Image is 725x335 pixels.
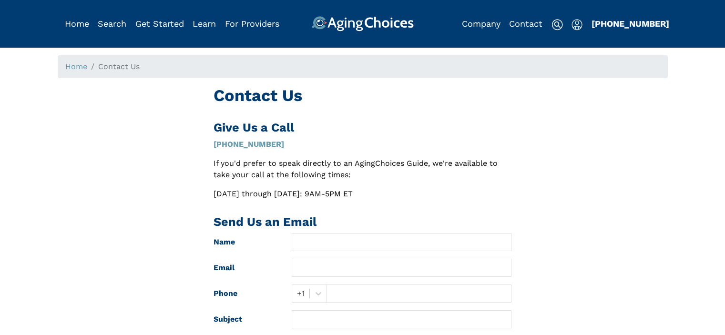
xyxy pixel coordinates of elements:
[65,19,89,29] a: Home
[214,215,511,229] h2: Send Us an Email
[214,140,284,149] a: [PHONE_NUMBER]
[98,62,140,71] span: Contact Us
[206,259,285,277] label: Email
[58,55,668,78] nav: breadcrumb
[193,19,216,29] a: Learn
[462,19,500,29] a: Company
[98,16,126,31] div: Popover trigger
[98,19,126,29] a: Search
[311,16,413,31] img: AgingChoices
[214,121,511,135] h2: Give Us a Call
[592,19,669,29] a: [PHONE_NUMBER]
[225,19,279,29] a: For Providers
[214,86,511,105] h1: Contact Us
[214,158,511,181] p: If you'd prefer to speak directly to an AgingChoices Guide, we're available to take your call at ...
[214,188,511,200] p: [DATE] through [DATE]: 9AM-5PM ET
[509,19,542,29] a: Contact
[135,19,184,29] a: Get Started
[572,19,582,30] img: user-icon.svg
[572,16,582,31] div: Popover trigger
[551,19,563,30] img: search-icon.svg
[206,284,285,303] label: Phone
[206,310,285,328] label: Subject
[206,233,285,251] label: Name
[65,62,87,71] a: Home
